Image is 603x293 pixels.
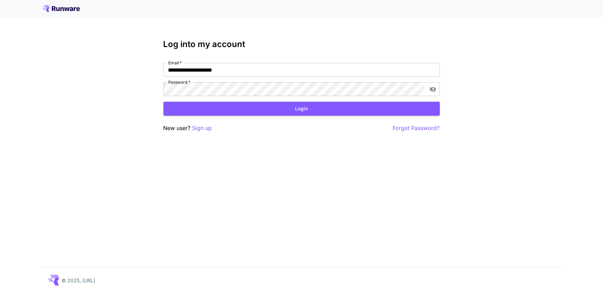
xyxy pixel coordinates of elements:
p: New user? [163,124,212,132]
button: Sign up [192,124,212,132]
label: Email [168,60,182,66]
p: © 2025, [URL] [62,277,95,284]
button: Forgot Password? [393,124,440,132]
button: Login [163,102,440,116]
button: toggle password visibility [427,83,439,95]
h3: Log into my account [163,39,440,49]
label: Password [168,79,190,85]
